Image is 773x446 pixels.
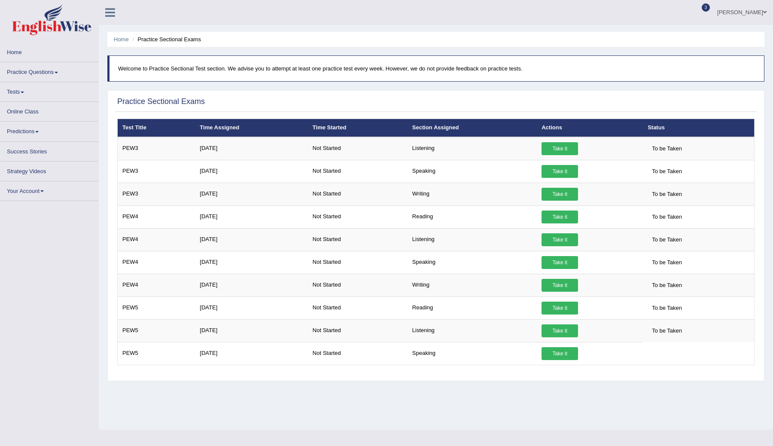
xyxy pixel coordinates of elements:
[0,102,98,119] a: Online Class
[195,137,308,160] td: [DATE]
[542,165,578,178] a: Take it
[408,160,537,183] td: Speaking
[648,279,686,292] span: To be Taken
[702,3,710,12] span: 3
[195,342,308,365] td: [DATE]
[130,35,201,43] li: Practice Sectional Exams
[118,160,195,183] td: PEW3
[0,162,98,178] a: Strategy Videos
[118,64,755,73] p: Welcome to Practice Sectional Test section. We advise you to attempt at least one practice test e...
[308,228,408,251] td: Not Started
[195,274,308,296] td: [DATE]
[195,296,308,319] td: [DATE]
[118,183,195,205] td: PEW3
[408,319,537,342] td: Listening
[0,181,98,198] a: Your Account
[408,274,537,296] td: Writing
[0,43,98,59] a: Home
[308,251,408,274] td: Not Started
[408,296,537,319] td: Reading
[537,119,643,137] th: Actions
[408,119,537,137] th: Section Assigned
[118,251,195,274] td: PEW4
[195,160,308,183] td: [DATE]
[0,122,98,138] a: Predictions
[648,142,686,155] span: To be Taken
[542,324,578,337] a: Take it
[118,119,195,137] th: Test Title
[308,205,408,228] td: Not Started
[117,98,205,106] h2: Practice Sectional Exams
[114,36,129,43] a: Home
[0,82,98,99] a: Tests
[308,119,408,137] th: Time Started
[308,183,408,205] td: Not Started
[0,62,98,79] a: Practice Questions
[542,256,578,269] a: Take it
[542,233,578,246] a: Take it
[408,342,537,365] td: Speaking
[308,274,408,296] td: Not Started
[542,302,578,315] a: Take it
[542,211,578,223] a: Take it
[542,188,578,201] a: Take it
[648,165,686,178] span: To be Taken
[643,119,754,137] th: Status
[195,319,308,342] td: [DATE]
[118,296,195,319] td: PEW5
[648,211,686,223] span: To be Taken
[118,274,195,296] td: PEW4
[648,302,686,315] span: To be Taken
[118,228,195,251] td: PEW4
[542,347,578,360] a: Take it
[195,183,308,205] td: [DATE]
[408,228,537,251] td: Listening
[308,342,408,365] td: Not Started
[648,256,686,269] span: To be Taken
[308,160,408,183] td: Not Started
[542,279,578,292] a: Take it
[0,142,98,159] a: Success Stories
[308,137,408,160] td: Not Started
[408,183,537,205] td: Writing
[308,319,408,342] td: Not Started
[408,251,537,274] td: Speaking
[648,324,686,337] span: To be Taken
[195,119,308,137] th: Time Assigned
[118,137,195,160] td: PEW3
[408,205,537,228] td: Reading
[648,188,686,201] span: To be Taken
[118,342,195,365] td: PEW5
[308,296,408,319] td: Not Started
[648,233,686,246] span: To be Taken
[195,251,308,274] td: [DATE]
[118,205,195,228] td: PEW4
[408,137,537,160] td: Listening
[195,205,308,228] td: [DATE]
[118,319,195,342] td: PEW5
[195,228,308,251] td: [DATE]
[542,142,578,155] a: Take it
